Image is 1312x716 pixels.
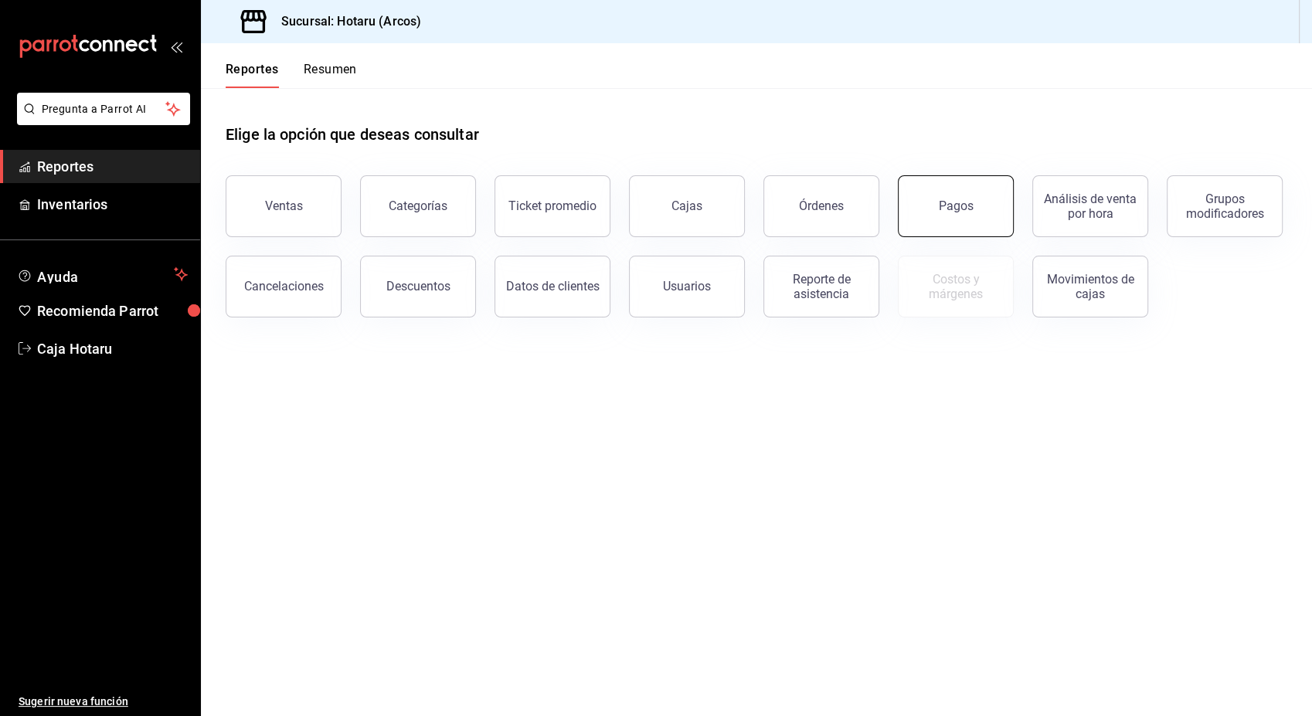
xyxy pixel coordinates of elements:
[19,694,188,710] span: Sugerir nueva función
[244,279,324,294] div: Cancelaciones
[37,265,168,283] span: Ayuda
[495,175,610,237] button: Ticket promedio
[1167,175,1283,237] button: Grupos modificadores
[1042,272,1138,301] div: Movimientos de cajas
[170,40,182,53] button: open_drawer_menu
[226,62,279,88] button: Reportes
[226,256,342,317] button: Cancelaciones
[1032,256,1148,317] button: Movimientos de cajas
[389,199,447,213] div: Categorías
[1177,192,1273,221] div: Grupos modificadores
[763,175,879,237] button: Órdenes
[763,256,879,317] button: Reporte de asistencia
[629,256,745,317] button: Usuarios
[360,175,476,237] button: Categorías
[226,62,357,88] div: navigation tabs
[17,93,190,125] button: Pregunta a Parrot AI
[506,279,600,294] div: Datos de clientes
[37,300,188,321] span: Recomienda Parrot
[1042,192,1138,221] div: Análisis de venta por hora
[360,256,476,317] button: Descuentos
[939,199,974,213] div: Pagos
[37,338,188,359] span: Caja Hotaru
[42,101,166,117] span: Pregunta a Parrot AI
[269,12,421,31] h3: Sucursal: Hotaru (Arcos)
[226,175,342,237] button: Ventas
[304,62,357,88] button: Resumen
[386,279,450,294] div: Descuentos
[898,256,1014,317] button: Contrata inventarios para ver este reporte
[37,156,188,177] span: Reportes
[671,199,702,213] div: Cajas
[629,175,745,237] button: Cajas
[663,279,711,294] div: Usuarios
[265,199,303,213] div: Ventas
[1032,175,1148,237] button: Análisis de venta por hora
[773,272,869,301] div: Reporte de asistencia
[495,256,610,317] button: Datos de clientes
[508,199,597,213] div: Ticket promedio
[226,123,479,146] h1: Elige la opción que deseas consultar
[908,272,1004,301] div: Costos y márgenes
[898,175,1014,237] button: Pagos
[799,199,844,213] div: Órdenes
[37,194,188,215] span: Inventarios
[11,112,190,128] a: Pregunta a Parrot AI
